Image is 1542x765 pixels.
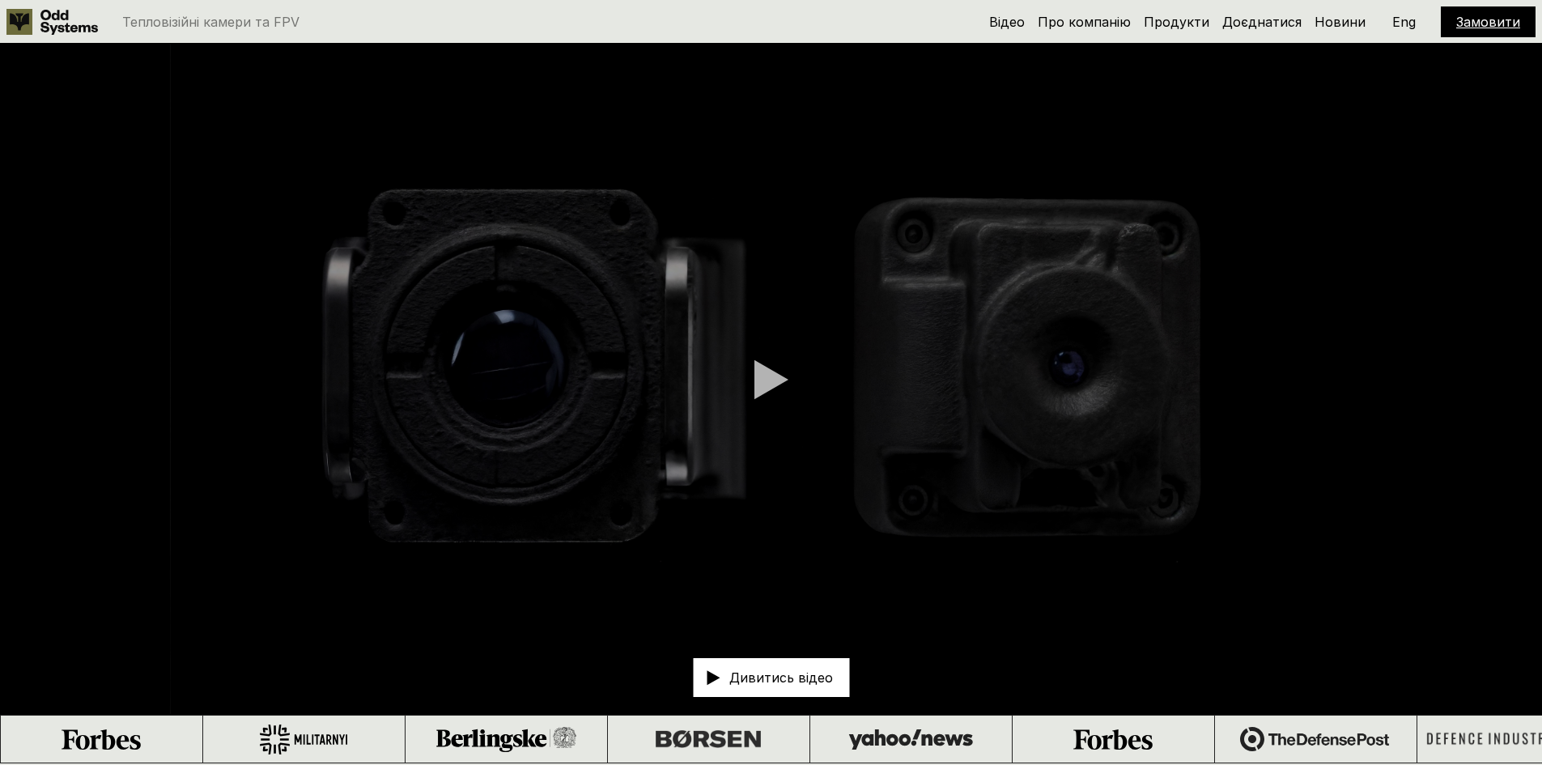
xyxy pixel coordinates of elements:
[989,14,1025,30] a: Відео
[1315,14,1366,30] a: Новини
[1144,14,1209,30] a: Продукти
[729,671,833,684] p: Дивитись відео
[1222,14,1302,30] a: Доєднатися
[1038,14,1131,30] a: Про компанію
[1456,14,1520,30] a: Замовити
[1392,15,1416,28] p: Eng
[122,15,299,28] p: Тепловізійні камери та FPV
